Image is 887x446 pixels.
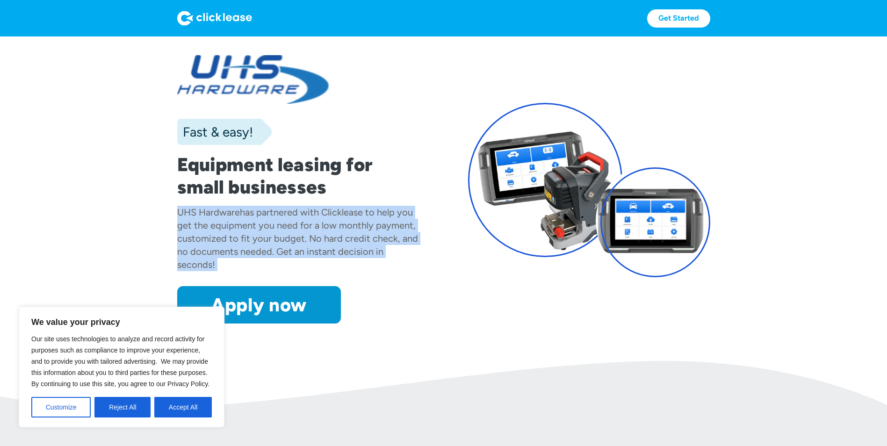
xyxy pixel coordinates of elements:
[154,397,212,417] button: Accept All
[94,397,151,417] button: Reject All
[19,307,224,427] div: We value your privacy
[177,11,252,26] img: Logo
[31,335,209,388] span: Our site uses technologies to analyze and record activity for purposes such as compliance to impr...
[177,207,418,270] div: has partnered with Clicklease to help you get the equipment you need for a low monthly payment, c...
[177,122,253,141] div: Fast & easy!
[31,317,212,328] p: We value your privacy
[647,9,710,28] a: Get Started
[177,286,341,324] a: Apply now
[31,397,91,417] button: Customize
[177,207,240,218] div: UHS Hardware
[177,153,419,198] h1: Equipment leasing for small businesses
